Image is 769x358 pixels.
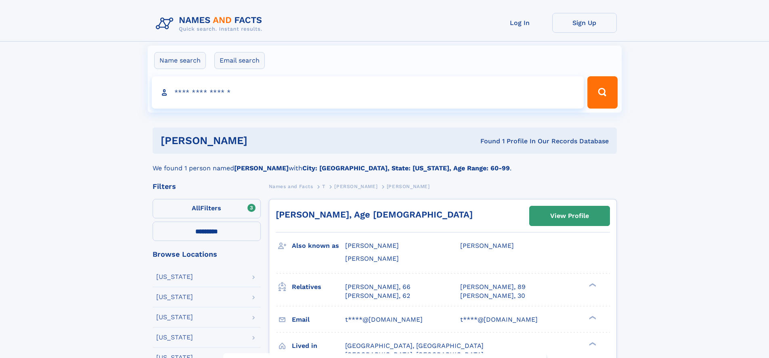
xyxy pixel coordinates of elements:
div: Filters [153,183,261,190]
div: ❯ [587,282,597,287]
div: We found 1 person named with . [153,154,617,173]
div: View Profile [550,207,589,225]
div: ❯ [587,315,597,320]
label: Filters [153,199,261,218]
div: [US_STATE] [156,314,193,320]
div: [US_STATE] [156,334,193,341]
div: ❯ [587,341,597,346]
div: Found 1 Profile In Our Records Database [364,137,609,146]
a: View Profile [530,206,610,226]
span: T [322,184,325,189]
a: [PERSON_NAME], Age [DEMOGRAPHIC_DATA] [276,209,473,220]
span: [PERSON_NAME] [345,255,399,262]
h3: Lived in [292,339,345,353]
span: [PERSON_NAME] [334,184,377,189]
b: City: [GEOGRAPHIC_DATA], State: [US_STATE], Age Range: 60-99 [302,164,510,172]
h3: Also known as [292,239,345,253]
h3: Email [292,313,345,327]
label: Name search [154,52,206,69]
div: Browse Locations [153,251,261,258]
button: Search Button [587,76,617,109]
h3: Relatives [292,280,345,294]
a: [PERSON_NAME] [334,181,377,191]
div: [US_STATE] [156,294,193,300]
span: [GEOGRAPHIC_DATA], [GEOGRAPHIC_DATA] [345,342,484,350]
div: [US_STATE] [156,274,193,280]
a: Sign Up [552,13,617,33]
a: Log In [488,13,552,33]
b: [PERSON_NAME] [234,164,289,172]
a: [PERSON_NAME], 66 [345,283,411,291]
label: Email search [214,52,265,69]
h1: [PERSON_NAME] [161,136,364,146]
a: Names and Facts [269,181,313,191]
span: [PERSON_NAME] [387,184,430,189]
a: [PERSON_NAME], 30 [460,291,525,300]
span: [PERSON_NAME] [345,242,399,249]
span: [PERSON_NAME] [460,242,514,249]
a: T [322,181,325,191]
img: Logo Names and Facts [153,13,269,35]
a: [PERSON_NAME], 62 [345,291,410,300]
span: All [192,204,200,212]
a: [PERSON_NAME], 89 [460,283,526,291]
input: search input [152,76,584,109]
